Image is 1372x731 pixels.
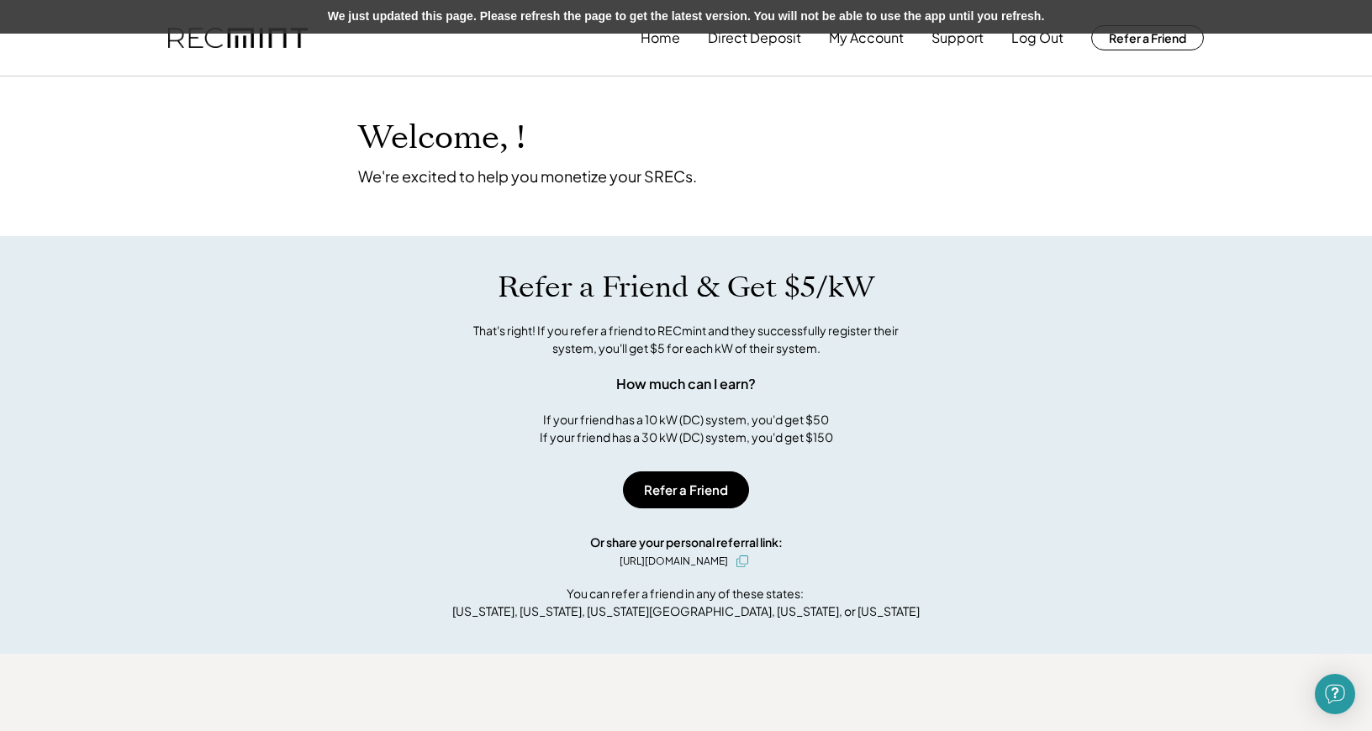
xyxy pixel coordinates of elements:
[620,554,728,569] div: [URL][DOMAIN_NAME]
[732,551,752,571] button: click to copy
[540,411,833,446] div: If your friend has a 10 kW (DC) system, you'd get $50 If your friend has a 30 kW (DC) system, you...
[590,534,783,551] div: Or share your personal referral link:
[623,471,749,508] button: Refer a Friend
[829,21,904,55] button: My Account
[455,322,917,357] div: That's right! If you refer a friend to RECmint and they successfully register their system, you'l...
[931,21,984,55] button: Support
[1315,674,1355,714] div: Open Intercom Messenger
[452,585,920,620] div: You can refer a friend in any of these states: [US_STATE], [US_STATE], [US_STATE][GEOGRAPHIC_DATA...
[616,374,756,394] div: How much can I earn?
[358,118,568,158] h1: Welcome, !
[708,21,801,55] button: Direct Deposit
[1091,25,1204,50] button: Refer a Friend
[641,21,680,55] button: Home
[1011,21,1063,55] button: Log Out
[498,270,874,305] h1: Refer a Friend & Get $5/kW
[168,28,308,49] img: recmint-logotype%403x.png
[358,166,697,186] div: We're excited to help you monetize your SRECs.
